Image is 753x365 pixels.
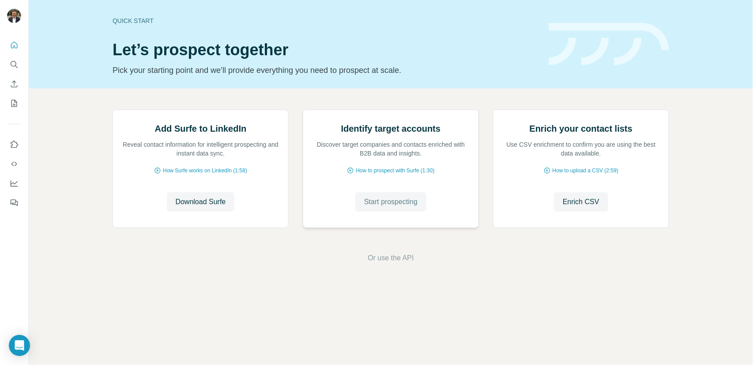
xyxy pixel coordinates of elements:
[549,23,669,66] img: banner
[7,195,21,211] button: Feedback
[355,192,426,212] button: Start prospecting
[364,197,418,207] span: Start prospecting
[7,95,21,111] button: My lists
[563,197,599,207] span: Enrich CSV
[553,167,618,175] span: How to upload a CSV (2:59)
[502,140,660,158] p: Use CSV enrichment to confirm you are using the best data available.
[155,122,247,135] h2: Add Surfe to LinkedIn
[9,335,30,356] div: Open Intercom Messenger
[368,253,414,263] button: Or use the API
[312,140,470,158] p: Discover target companies and contacts enriched with B2B data and insights.
[530,122,633,135] h2: Enrich your contact lists
[113,41,538,59] h1: Let’s prospect together
[7,137,21,152] button: Use Surfe on LinkedIn
[7,57,21,72] button: Search
[7,76,21,92] button: Enrich CSV
[7,156,21,172] button: Use Surfe API
[113,64,538,76] p: Pick your starting point and we’ll provide everything you need to prospect at scale.
[167,192,235,212] button: Download Surfe
[7,175,21,191] button: Dashboard
[163,167,247,175] span: How Surfe works on LinkedIn (1:58)
[7,9,21,23] img: Avatar
[7,37,21,53] button: Quick start
[356,167,434,175] span: How to prospect with Surfe (1:30)
[554,192,608,212] button: Enrich CSV
[341,122,441,135] h2: Identify target accounts
[113,16,538,25] div: Quick start
[122,140,279,158] p: Reveal contact information for intelligent prospecting and instant data sync.
[176,197,226,207] span: Download Surfe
